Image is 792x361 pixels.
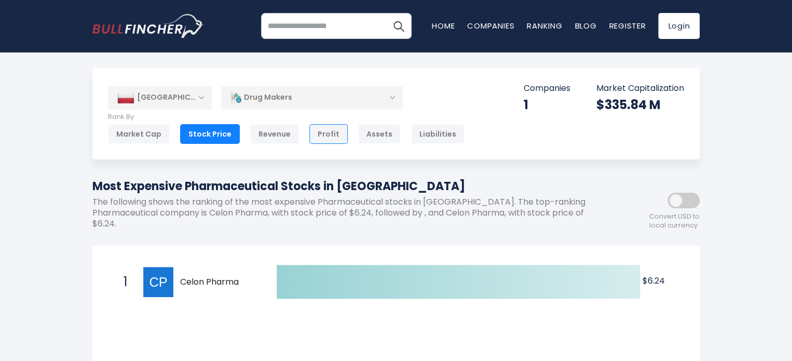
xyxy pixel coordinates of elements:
[92,14,204,38] img: bullfincher logo
[467,20,514,31] a: Companies
[143,267,173,297] img: Celon Pharma
[524,83,570,94] p: Companies
[524,97,570,113] div: 1
[309,124,348,144] div: Profit
[221,86,403,110] div: Drug Makers
[118,273,129,291] span: 1
[386,13,412,39] button: Search
[180,124,240,144] div: Stock Price
[108,124,170,144] div: Market Cap
[527,20,562,31] a: Ranking
[575,20,596,31] a: Blog
[596,97,684,113] div: $335.84 M
[432,20,455,31] a: Home
[92,178,606,195] h1: Most Expensive Pharmaceutical Stocks in [GEOGRAPHIC_DATA]
[596,83,684,94] p: Market Capitalization
[108,86,212,109] div: [GEOGRAPHIC_DATA]
[250,124,299,144] div: Revenue
[180,277,258,288] span: Celon Pharma
[108,113,465,122] p: Rank By
[358,124,401,144] div: Assets
[649,212,700,230] span: Convert USD to local currency
[92,197,606,229] p: The following shows the ranking of the most expensive Pharmaceutical stocks in [GEOGRAPHIC_DATA]....
[643,275,665,287] text: $6.24
[609,20,646,31] a: Register
[92,14,204,38] a: Go to homepage
[658,13,700,39] a: Login
[411,124,465,144] div: Liabilities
